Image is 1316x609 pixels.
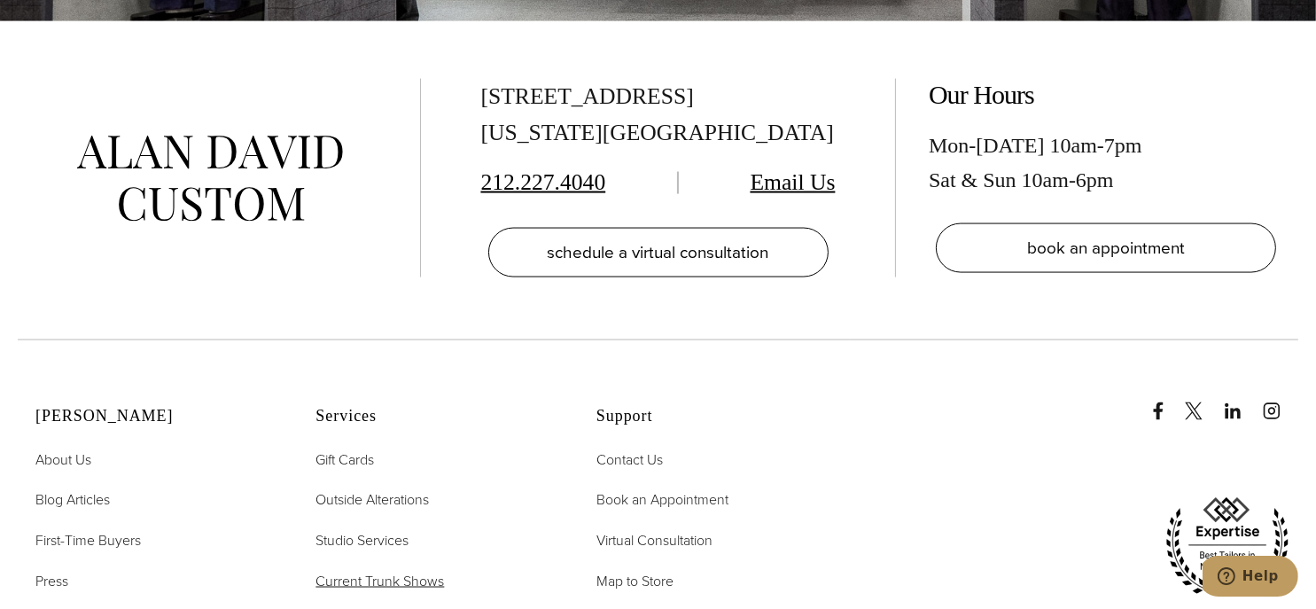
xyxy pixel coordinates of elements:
[35,570,68,593] a: Press
[481,169,606,195] a: 212.227.4040
[315,571,444,591] span: Current Trunk Shows
[929,79,1283,111] h2: Our Hours
[35,489,110,510] span: Blog Articles
[35,449,91,470] span: About Us
[315,449,551,592] nav: Services Footer Nav
[35,530,141,550] span: First-Time Buyers
[315,488,429,511] a: Outside Alterations
[751,169,836,195] a: Email Us
[35,449,91,472] a: About Us
[596,489,728,510] span: Book an Appointment
[1156,491,1298,605] img: expertise, best tailors in new york city 2020
[35,488,110,511] a: Blog Articles
[1185,385,1220,420] a: x/twitter
[548,239,769,265] span: schedule a virtual consultation
[315,530,409,550] span: Studio Services
[315,407,551,426] h2: Services
[315,489,429,510] span: Outside Alterations
[35,407,271,426] h2: [PERSON_NAME]
[315,449,374,470] span: Gift Cards
[35,529,141,552] a: First-Time Buyers
[596,449,663,472] a: Contact Us
[596,571,674,591] span: Map to Store
[1224,385,1259,420] a: linkedin
[1027,235,1185,261] span: book an appointment
[1149,385,1181,420] a: Facebook
[35,571,68,591] span: Press
[77,136,343,222] img: alan david custom
[488,228,829,277] a: schedule a virtual consultation
[596,449,663,470] span: Contact Us
[596,570,674,593] a: Map to Store
[936,223,1276,273] a: book an appointment
[1263,385,1298,420] a: instagram
[315,529,409,552] a: Studio Services
[315,449,374,472] a: Gift Cards
[481,79,836,152] div: [STREET_ADDRESS] [US_STATE][GEOGRAPHIC_DATA]
[596,488,728,511] a: Book an Appointment
[929,129,1283,197] div: Mon-[DATE] 10am-7pm Sat & Sun 10am-6pm
[596,530,713,550] span: Virtual Consultation
[1203,556,1298,600] iframe: Opens a widget where you can chat to one of our agents
[596,407,832,426] h2: Support
[596,529,713,552] a: Virtual Consultation
[315,570,444,593] a: Current Trunk Shows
